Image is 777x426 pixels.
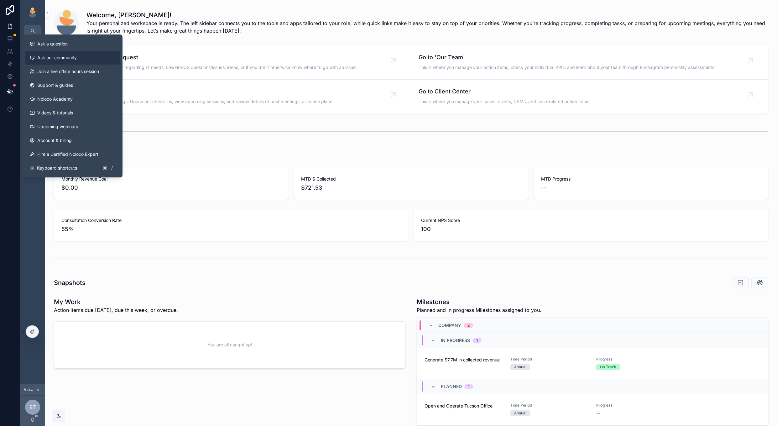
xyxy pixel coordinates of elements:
[62,53,357,62] span: Create a Help Desk Request
[510,357,589,362] span: Time Period
[61,183,281,192] span: $0.00
[411,45,768,80] a: Go to 'Our Team'This is where you manage your action items, check your individual KPIs, and learn...
[301,176,521,182] span: MTD $ Collected
[25,120,120,134] a: Upcoming webinars
[417,297,541,306] h1: Milestones
[421,217,761,224] span: Current NPS Score
[468,384,470,389] div: 1
[54,45,411,80] a: Create a Help Desk RequestClick here to submit a request regarding IT needs, LawFirmOS questions/...
[86,19,768,34] span: Your personalized workspace is ready. The left sidebar connects you to the tools and apps tailore...
[37,165,77,171] span: Keyboard shortcuts
[24,387,34,392] span: Viewing as [PERSON_NAME]
[25,161,120,175] button: Keyboard shortcuts/
[596,410,600,417] span: --
[20,36,45,184] div: scrollable content
[419,98,591,105] span: This is where you manage your cases, clients, CSMs, and case-related action items.
[514,364,526,370] div: Annual
[596,357,675,362] span: Progress
[54,278,86,287] h1: Snapshots
[25,106,120,120] a: Videos & tutorials
[441,383,462,390] span: Planned
[37,110,73,116] span: Videos & tutorials
[37,137,72,144] span: Account & billing
[62,98,334,105] span: Stay on top of your 1:1 meetings. Document check-ins, view upcoming sessions, and review details ...
[37,41,68,47] span: Ask a question
[207,342,252,348] span: You are all caught up!
[61,176,281,182] span: Monthly Revenue Goal
[417,394,768,426] a: Open and Operate Tucson OfficeTime PeriodAnnualProgress--
[411,80,768,113] a: Go to Client CenterThis is where you manage your cases, clients, CSMs, and case-related action it...
[37,124,78,130] span: Upcoming webinars
[37,68,99,75] span: Join a live office hours session
[419,53,716,62] span: Go to 'Our Team'
[417,348,768,379] a: Generate $7.7M in collected revenueTime PeriodAnnualProgressOn Track
[25,51,120,65] a: Ask our community
[467,323,470,328] div: 2
[54,306,178,314] p: Action items due [DATE], due this week, or overdue.
[476,338,478,343] div: 1
[25,65,120,78] a: Join a live office hours session
[25,134,120,147] a: Account & billing
[54,297,178,306] h1: My Work
[28,8,38,18] img: App logo
[25,37,120,51] button: Ask a question
[510,403,589,408] span: Time Period
[25,147,120,161] button: Hire a Certified Noloco Expert
[438,322,461,329] span: Company
[25,92,120,106] a: Noloco Academy
[25,78,120,92] a: Support & guides
[596,403,675,408] span: Progress
[37,55,77,61] span: Ask our community
[86,11,768,19] h1: Welcome, [PERSON_NAME]!
[62,64,357,71] span: Click here to submit a request regarding IT needs, LawFirmOS questions/issues, ideas, or if you d...
[600,364,616,370] div: On Track
[301,183,521,192] span: $721.53
[61,217,401,224] span: Consultation Conversion Rate
[514,410,526,416] div: Annual
[541,176,761,182] span: MTD Progress
[421,225,761,234] span: 100
[54,80,411,113] a: Go to My 1:1sStay on top of your 1:1 meetings. Document check-ins, view upcoming sessions, and re...
[109,166,114,171] span: /
[425,403,503,409] span: Open and Operate Tucson Office
[541,183,546,192] span: --
[37,96,73,102] span: Noloco Academy
[37,82,73,88] span: Support & guides
[37,151,98,157] span: Hire a Certified Noloco Expert
[417,306,541,314] span: Planned and in progress Milestones assigned to you.
[419,64,716,71] span: This is where you manage your action items, check your individual KPIs, and learn about your team...
[62,87,334,96] span: Go to My 1:1s
[29,403,36,411] span: BT
[425,357,503,363] span: Generate $7.7M in collected revenue
[61,225,401,234] span: 55%
[419,87,591,96] span: Go to Client Center
[441,337,470,344] span: In Progress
